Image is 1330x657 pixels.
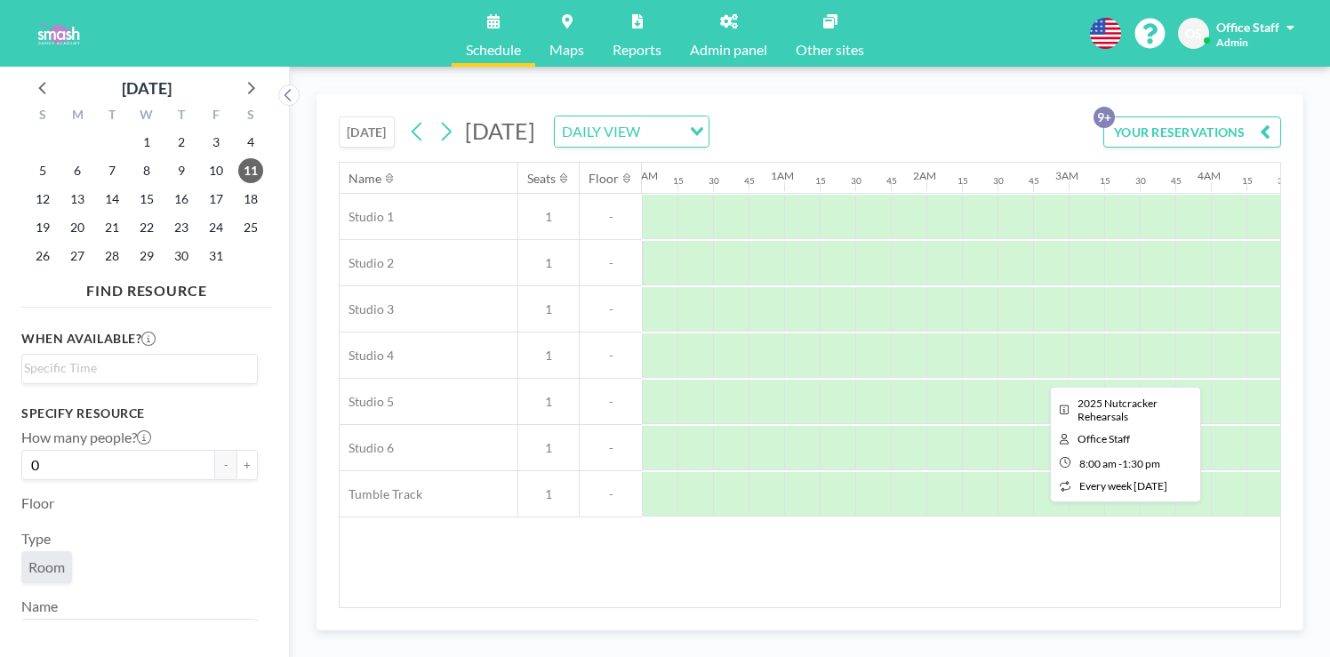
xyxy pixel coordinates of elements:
[238,158,263,183] span: Saturday, October 11, 2025
[1171,175,1182,187] div: 45
[1079,457,1117,470] span: 8:00 AM
[580,394,642,410] span: -
[1278,175,1288,187] div: 30
[815,175,826,187] div: 15
[555,116,709,147] div: Search for option
[169,130,194,155] span: Thursday, October 2, 2025
[134,130,159,155] span: Wednesday, October 1, 2025
[518,209,579,225] span: 1
[690,43,767,57] span: Admin panel
[236,450,258,480] button: +
[204,158,228,183] span: Friday, October 10, 2025
[796,43,864,57] span: Other sites
[673,175,684,187] div: 15
[233,105,268,128] div: S
[518,440,579,456] span: 1
[134,215,159,240] span: Wednesday, October 22, 2025
[26,105,60,128] div: S
[1122,457,1160,470] span: 1:30 PM
[21,275,272,300] h4: FIND RESOURCE
[22,620,257,650] div: Search for option
[771,169,794,182] div: 1AM
[1118,457,1122,470] span: -
[65,244,90,268] span: Monday, October 27, 2025
[204,130,228,155] span: Friday, October 3, 2025
[1198,169,1221,182] div: 4AM
[340,209,394,225] span: Studio 1
[518,255,579,271] span: 1
[340,394,394,410] span: Studio 5
[957,175,968,187] div: 15
[1185,26,1202,42] span: OS
[215,450,236,480] button: -
[1216,20,1279,35] span: Office Staff
[28,16,88,52] img: organization-logo
[851,175,861,187] div: 30
[465,117,535,144] span: [DATE]
[134,187,159,212] span: Wednesday, October 15, 2025
[169,158,194,183] span: Thursday, October 9, 2025
[30,215,55,240] span: Sunday, October 19, 2025
[340,255,394,271] span: Studio 2
[65,158,90,183] span: Monday, October 6, 2025
[527,171,556,187] div: Seats
[1078,397,1158,423] span: 2025 Nutcracker Rehearsals
[580,348,642,364] span: -
[709,175,719,187] div: 30
[21,494,54,512] label: Floor
[1103,116,1281,148] button: YOUR RESERVATIONS9+
[28,558,65,576] span: Room
[30,158,55,183] span: Sunday, October 5, 2025
[1079,479,1167,493] span: every week [DATE]
[1216,36,1248,49] span: Admin
[629,169,658,182] div: 12AM
[339,116,395,148] button: [DATE]
[100,215,124,240] span: Tuesday, October 21, 2025
[122,76,172,100] div: [DATE]
[30,187,55,212] span: Sunday, October 12, 2025
[1078,432,1130,445] span: Office Staff
[22,355,257,381] div: Search for option
[645,120,679,143] input: Search for option
[238,187,263,212] span: Saturday, October 18, 2025
[340,301,394,317] span: Studio 3
[340,348,394,364] span: Studio 4
[65,215,90,240] span: Monday, October 20, 2025
[580,301,642,317] span: -
[1055,169,1078,182] div: 3AM
[349,171,381,187] div: Name
[30,244,55,268] span: Sunday, October 26, 2025
[100,187,124,212] span: Tuesday, October 14, 2025
[1242,175,1253,187] div: 15
[204,215,228,240] span: Friday, October 24, 2025
[580,255,642,271] span: -
[24,358,247,378] input: Search for option
[744,175,755,187] div: 45
[340,486,422,502] span: Tumble Track
[238,215,263,240] span: Saturday, October 25, 2025
[1029,175,1039,187] div: 45
[130,105,164,128] div: W
[1100,175,1110,187] div: 15
[95,105,130,128] div: T
[169,215,194,240] span: Thursday, October 23, 2025
[518,486,579,502] span: 1
[60,105,95,128] div: M
[558,120,644,143] span: DAILY VIEW
[993,175,1004,187] div: 30
[100,244,124,268] span: Tuesday, October 28, 2025
[518,348,579,364] span: 1
[913,169,936,182] div: 2AM
[340,440,394,456] span: Studio 6
[100,158,124,183] span: Tuesday, October 7, 2025
[65,187,90,212] span: Monday, October 13, 2025
[549,43,584,57] span: Maps
[21,597,58,615] label: Name
[164,105,198,128] div: T
[238,130,263,155] span: Saturday, October 4, 2025
[589,171,619,187] div: Floor
[21,429,151,446] label: How many people?
[613,43,661,57] span: Reports
[204,187,228,212] span: Friday, October 17, 2025
[466,43,521,57] span: Schedule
